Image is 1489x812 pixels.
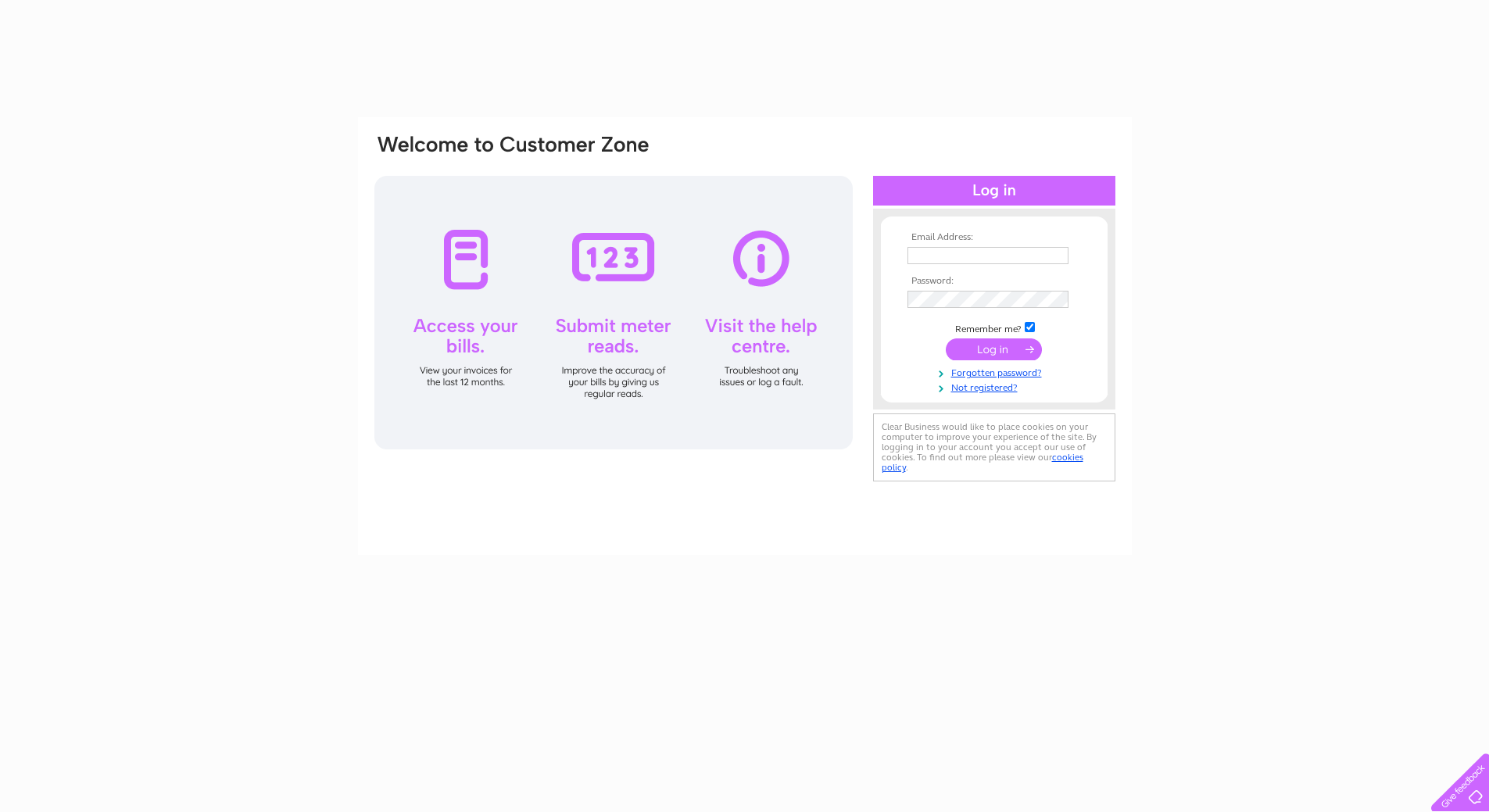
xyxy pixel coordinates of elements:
th: Password: [904,276,1085,287]
div: Clear Business would like to place cookies on your computer to improve your experience of the sit... [873,413,1115,481]
a: cookies policy [882,452,1083,473]
th: Email Address: [904,232,1085,243]
input: Submit [946,338,1042,360]
a: Not registered? [907,379,1085,394]
td: Remember me? [904,320,1085,335]
a: Forgotten password? [907,364,1085,379]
